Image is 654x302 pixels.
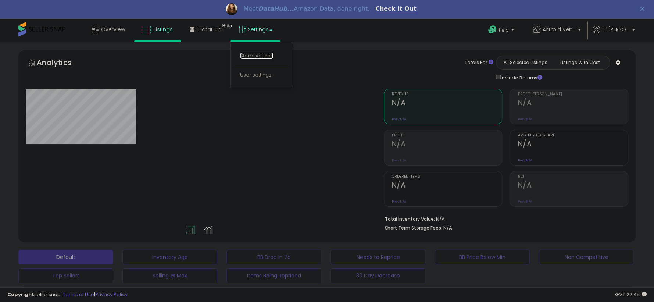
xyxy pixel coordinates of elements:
span: Hi [PERSON_NAME] [602,26,630,33]
span: N/A [443,224,452,231]
div: Close [640,7,647,11]
span: ROI [518,175,628,179]
small: Prev: N/A [392,158,406,163]
button: Selling @ Max [122,268,217,283]
a: DataHub [185,18,227,40]
a: Hi [PERSON_NAME] [593,26,635,42]
div: Totals For [465,59,493,66]
h2: N/A [518,181,628,191]
small: Prev: N/A [518,117,532,121]
div: Include Returns [490,73,551,81]
i: Get Help [488,25,497,34]
button: Items Being Repriced [226,268,321,283]
small: Prev: N/A [518,158,532,163]
button: Listings With Cost [553,58,607,67]
a: Overview [86,18,131,40]
strong: Copyright [7,291,34,298]
span: Help [499,27,509,33]
i: DataHub... [258,5,294,12]
span: Astroid Ventures [543,26,576,33]
button: Needs to Reprice [330,250,425,264]
b: Total Inventory Value: [385,216,435,222]
button: BB Drop in 7d [226,250,321,264]
a: Help [482,19,521,42]
span: Overview [101,26,125,33]
div: Tooltip anchor [221,22,233,29]
span: Listings [154,26,173,33]
button: Top Sellers [18,268,113,283]
h2: N/A [518,140,628,150]
div: Meet Amazon Data, done right. [243,5,369,13]
small: Prev: N/A [518,199,532,204]
h2: N/A [392,99,502,109]
small: Prev: N/A [392,199,406,204]
a: Check It Out [375,5,417,13]
img: Profile image for Georgie [226,3,237,15]
button: Inventory Age [122,250,217,264]
li: N/A [385,214,623,223]
button: BB Price Below Min [435,250,530,264]
b: Short Term Storage Fees: [385,225,442,231]
h5: Analytics [37,57,86,70]
div: seller snap | | [7,291,128,298]
span: DataHub [198,26,221,33]
span: Avg. Buybox Share [518,134,628,138]
button: Default [18,250,113,264]
a: Astroid Ventures [528,18,586,42]
h2: N/A [392,140,502,150]
h2: N/A [392,181,502,191]
span: Profit [PERSON_NAME] [518,92,628,96]
h2: N/A [518,99,628,109]
button: Non Competitive [539,250,634,264]
button: All Selected Listings [498,58,553,67]
span: Revenue [392,92,502,96]
button: 30 Day Decrease [330,268,425,283]
span: Profit [392,134,502,138]
a: Listings [137,18,178,40]
a: Store settings [240,52,273,59]
a: User settings [240,71,271,78]
a: Settings [233,18,278,40]
small: Prev: N/A [392,117,406,121]
span: Ordered Items [392,175,502,179]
